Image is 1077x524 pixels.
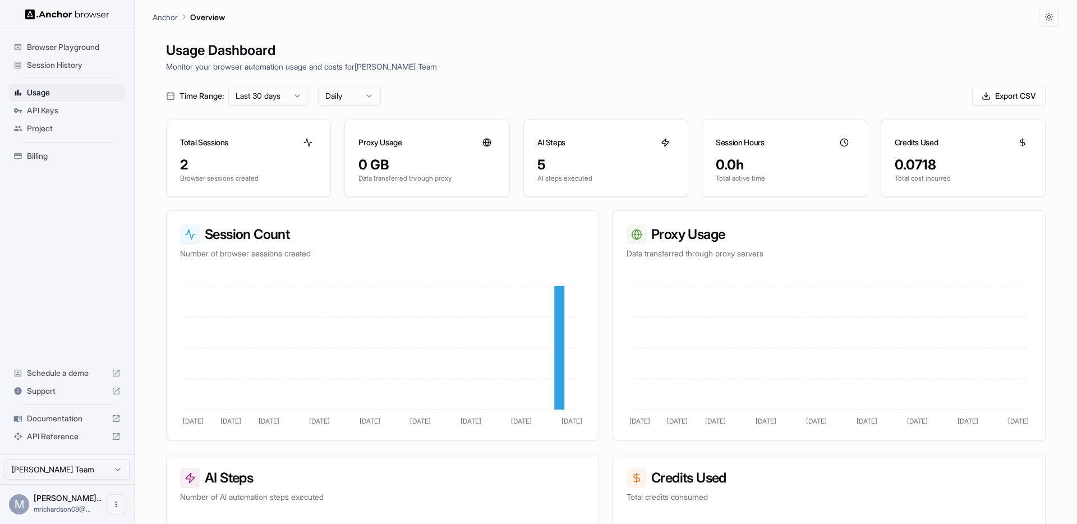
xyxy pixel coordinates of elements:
h3: Proxy Usage [627,224,1032,245]
span: Usage [27,87,121,98]
tspan: [DATE] [220,417,241,425]
tspan: [DATE] [410,417,431,425]
h3: Proxy Usage [358,137,402,148]
tspan: [DATE] [183,417,204,425]
p: AI steps executed [537,174,674,183]
p: Browser sessions created [180,174,317,183]
span: Schedule a demo [27,367,107,379]
h3: Credits Used [627,468,1032,488]
h3: AI Steps [180,468,585,488]
div: Documentation [9,410,125,428]
div: Usage [9,84,125,102]
div: 0.0h [716,156,853,174]
div: 0.0718 [895,156,1032,174]
span: API Reference [27,431,107,442]
div: API Keys [9,102,125,119]
p: Data transferred through proxy [358,174,495,183]
span: Billing [27,150,121,162]
div: Support [9,382,125,400]
img: Anchor Logo [25,9,109,20]
button: Open menu [106,494,126,514]
p: Anchor [153,11,178,23]
span: Session History [27,59,121,71]
tspan: [DATE] [629,417,650,425]
p: Number of browser sessions created [180,248,585,259]
span: API Keys [27,105,121,116]
tspan: [DATE] [360,417,380,425]
span: Support [27,385,107,397]
button: Export CSV [972,86,1046,106]
div: Session History [9,56,125,74]
h3: Session Hours [716,137,764,148]
span: Browser Playground [27,42,121,53]
div: Schedule a demo [9,364,125,382]
p: Total credits consumed [627,491,1032,503]
div: API Reference [9,428,125,445]
tspan: [DATE] [561,417,582,425]
tspan: [DATE] [907,417,928,425]
div: 2 [180,156,317,174]
tspan: [DATE] [756,417,776,425]
p: Total active time [716,174,853,183]
div: 0 GB [358,156,495,174]
h3: Session Count [180,224,585,245]
h3: Credits Used [895,137,938,148]
span: Maxwell Richardson [34,493,102,503]
tspan: [DATE] [806,417,827,425]
tspan: [DATE] [461,417,481,425]
div: Billing [9,147,125,165]
tspan: [DATE] [705,417,726,425]
span: mrichardson08@gmail.com [34,505,91,513]
nav: breadcrumb [153,11,225,23]
div: Project [9,119,125,137]
div: M [9,494,29,514]
div: 5 [537,156,674,174]
tspan: [DATE] [667,417,688,425]
tspan: [DATE] [511,417,532,425]
span: Project [27,123,121,134]
tspan: [DATE] [958,417,978,425]
tspan: [DATE] [259,417,279,425]
h3: Total Sessions [180,137,228,148]
p: Data transferred through proxy servers [627,248,1032,259]
p: Monitor your browser automation usage and costs for [PERSON_NAME] Team [166,61,1046,72]
tspan: [DATE] [857,417,877,425]
div: Browser Playground [9,38,125,56]
h1: Usage Dashboard [166,40,1046,61]
span: Documentation [27,413,107,424]
p: Overview [190,11,225,23]
h3: AI Steps [537,137,565,148]
tspan: [DATE] [309,417,330,425]
p: Number of AI automation steps executed [180,491,585,503]
tspan: [DATE] [1008,417,1029,425]
span: Time Range: [179,90,224,102]
p: Total cost incurred [895,174,1032,183]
